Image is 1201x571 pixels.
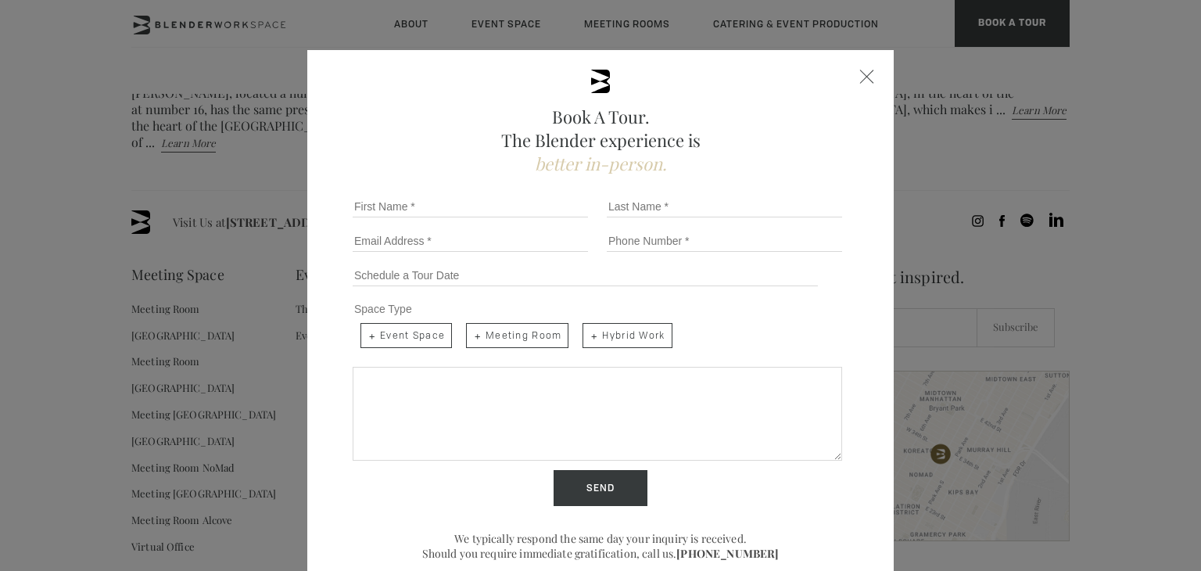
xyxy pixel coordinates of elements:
[353,264,818,286] input: Schedule a Tour Date
[607,230,842,252] input: Phone Number *
[346,105,855,175] h2: Book A Tour. The Blender experience is
[554,470,647,506] input: Send
[676,546,779,561] a: [PHONE_NUMBER]
[860,70,874,84] div: Close form
[535,152,667,175] span: better in-person.
[346,531,855,546] p: We typically respond the same day your inquiry is received.
[353,196,588,217] input: First Name *
[360,323,452,348] span: Event Space
[466,323,568,348] span: Meeting Room
[583,323,672,348] span: Hybrid Work
[346,546,855,561] p: Should you require immediate gratification, call us.
[354,303,412,315] span: Space Type
[607,196,842,217] input: Last Name *
[353,230,588,252] input: Email Address *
